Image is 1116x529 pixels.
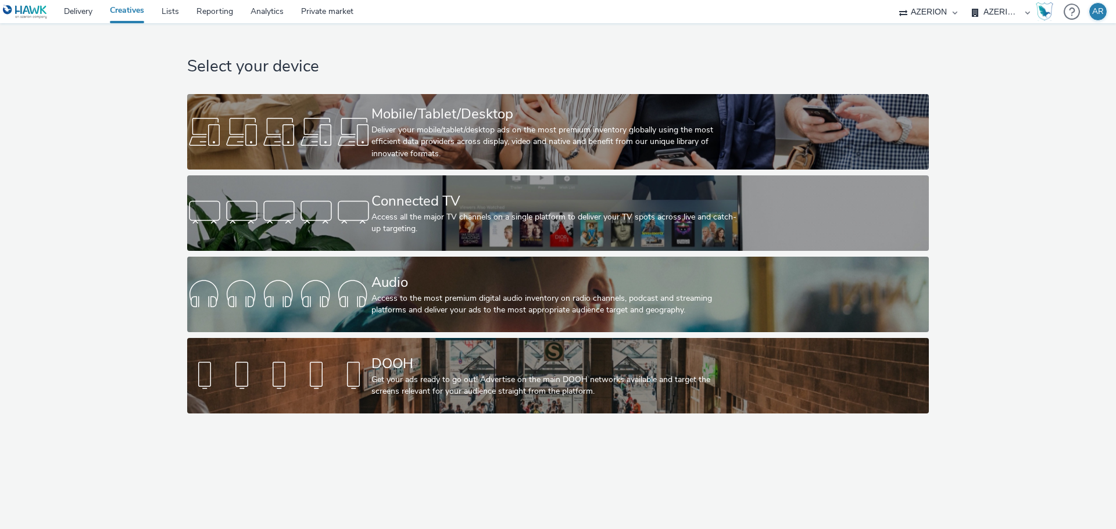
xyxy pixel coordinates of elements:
[1036,2,1058,21] a: Hawk Academy
[187,338,928,413] a: DOOHGet your ads ready to go out! Advertise on the main DOOH networks available and target the sc...
[3,5,48,19] img: undefined Logo
[1036,2,1053,21] img: Hawk Academy
[371,374,740,398] div: Get your ads ready to go out! Advertise on the main DOOH networks available and target the screen...
[187,175,928,251] a: Connected TVAccess all the major TV channels on a single platform to deliver your TV spots across...
[371,191,740,211] div: Connected TV
[371,272,740,293] div: Audio
[187,257,928,332] a: AudioAccess to the most premium digital audio inventory on radio channels, podcast and streaming ...
[371,211,740,235] div: Access all the major TV channels on a single platform to deliver your TV spots across live and ca...
[371,354,740,374] div: DOOH
[371,124,740,160] div: Deliver your mobile/tablet/desktop ads on the most premium inventory globally using the most effi...
[187,56,928,78] h1: Select your device
[371,293,740,316] div: Access to the most premium digital audio inventory on radio channels, podcast and streaming platf...
[1092,3,1104,20] div: AR
[187,94,928,170] a: Mobile/Tablet/DesktopDeliver your mobile/tablet/desktop ads on the most premium inventory globall...
[371,104,740,124] div: Mobile/Tablet/Desktop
